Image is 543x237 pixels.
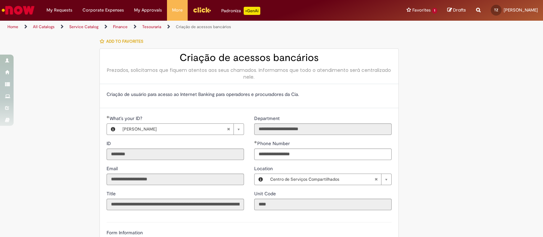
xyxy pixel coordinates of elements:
label: Form Information [107,230,143,236]
abbr: Clear field What's your ID? [223,124,233,135]
span: Location [254,165,274,172]
a: [PERSON_NAME]Clear field What's your ID? [119,124,244,135]
span: Read only - Department [254,115,281,121]
label: Read only - ID [107,140,112,147]
span: My Approvals [134,7,162,14]
a: Centro de Serviços CompartilhadosClear field Location [267,174,391,185]
span: Drafts [453,7,466,13]
span: Read only - Unit Code [254,191,277,197]
span: Required Filled [254,141,257,143]
input: Title [107,199,244,210]
span: Corporate Expenses [82,7,124,14]
span: [PERSON_NAME] [123,124,227,135]
ul: Page breadcrumbs [5,21,357,33]
span: Required - What's your ID? [110,115,144,121]
input: Email [107,174,244,185]
a: Service Catalog [69,24,98,29]
abbr: Clear field Location [371,174,381,185]
label: Read only - Email [107,165,119,172]
label: Read only - Title [107,190,117,197]
span: Add to favorites [106,39,143,44]
img: ServiceNow [1,3,36,17]
button: What's your ID?, Preview this record Thomas Herr Zaterka [107,124,119,135]
a: Criação de acessos bancários [176,24,231,29]
input: Unit Code [254,199,392,210]
div: Prezados, solicitamos que fiquem atentos aos seus chamados. Informamos que todo o atendimento ser... [107,67,392,80]
input: Phone Number [254,149,392,160]
a: Drafts [447,7,466,14]
span: Favorites [412,7,431,14]
label: Read only - Unit Code [254,190,277,197]
p: Criação de usuário para acesso ao Internet Banking para operadores e procuradores da Cia. [107,91,392,98]
span: TZ [494,8,498,12]
p: +GenAi [244,7,260,15]
button: Add to favorites [99,34,147,48]
a: Tesouraria [142,24,161,29]
h2: Criação de acessos bancários [107,52,392,63]
span: [PERSON_NAME] [504,7,538,13]
img: click_logo_yellow_360x200.png [193,5,211,15]
a: All Catalogs [33,24,55,29]
span: More [172,7,183,14]
span: Phone Number [257,140,291,146]
a: Home [7,24,18,29]
a: Finance [113,24,128,29]
span: 1 [432,8,437,14]
button: Location, Preview this record Centro de Serviços Compartilhados [255,174,267,185]
input: ID [107,149,244,160]
div: Padroniza [221,7,260,15]
label: Read only - Department [254,115,281,122]
span: My Requests [46,7,72,14]
span: Required Filled [107,116,110,118]
input: Department [254,123,392,135]
span: Centro de Serviços Compartilhados [270,174,374,185]
span: Read only - Title [107,191,117,197]
span: Read only - Email [107,165,119,172]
